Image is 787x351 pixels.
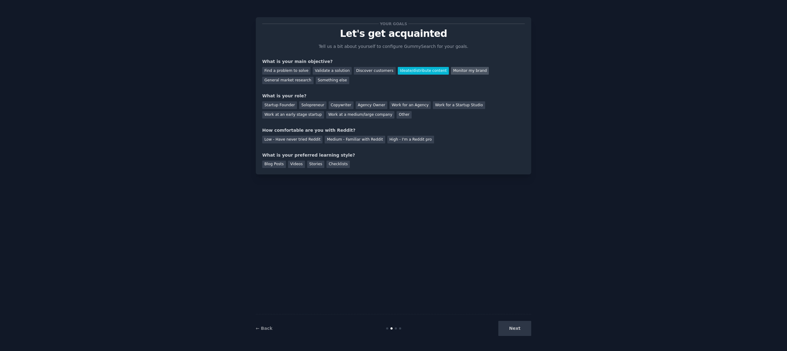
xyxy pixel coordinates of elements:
div: Validate a solution [313,67,352,75]
div: How comfortable are you with Reddit? [262,127,525,134]
a: ← Back [256,326,272,331]
span: Your goals [379,21,408,27]
div: Work at a medium/large company [326,111,394,119]
div: Monitor my brand [451,67,489,75]
div: Startup Founder [262,101,297,109]
div: Something else [316,77,349,84]
div: Find a problem to solve [262,67,310,75]
div: Solopreneur [299,101,326,109]
div: Other [397,111,412,119]
div: Medium - Familiar with Reddit [325,136,385,143]
div: High - I'm a Reddit pro [387,136,434,143]
p: Let's get acquainted [262,28,525,39]
div: Stories [307,161,324,168]
div: Work for a Startup Studio [433,101,485,109]
div: Checklists [326,161,350,168]
div: What is your role? [262,93,525,99]
div: Work for an Agency [390,101,431,109]
div: Discover customers [354,67,395,75]
div: Copywriter [329,101,354,109]
div: Blog Posts [262,161,286,168]
div: Ideate/distribute content [398,67,449,75]
div: Agency Owner [356,101,387,109]
div: Videos [288,161,305,168]
div: Low - Have never tried Reddit [262,136,322,143]
div: What is your main objective? [262,58,525,65]
p: Tell us a bit about yourself to configure GummySearch for your goals. [316,43,471,50]
div: What is your preferred learning style? [262,152,525,158]
div: General market research [262,77,314,84]
div: Work at an early stage startup [262,111,324,119]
